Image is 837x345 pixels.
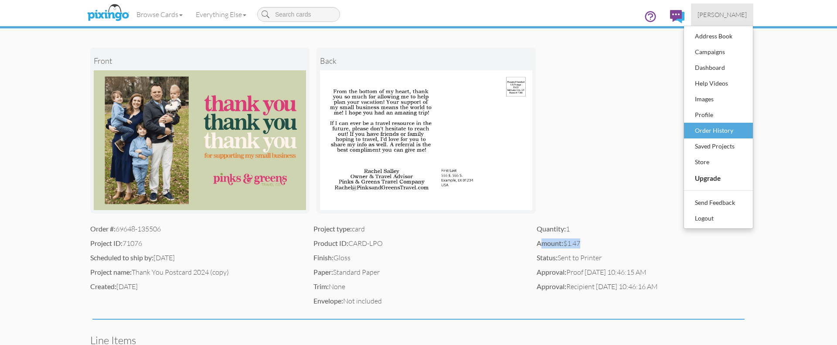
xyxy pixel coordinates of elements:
div: Send Feedback [693,196,744,209]
div: Order History [693,124,744,137]
div: Help Videos [693,77,744,90]
strong: Trim: [313,282,329,290]
div: 69648-135506 [90,224,300,234]
div: $1.47 [537,238,747,248]
div: 1 [537,224,747,234]
strong: Envelope: [313,297,343,305]
strong: Status: [537,253,558,262]
div: Gloss [313,253,524,263]
div: Not included [313,296,524,306]
a: Saved Projects [684,138,753,154]
a: Store [684,154,753,170]
div: [DATE] [90,282,300,292]
div: Logout [693,212,744,225]
strong: Approval: [537,268,566,276]
strong: Finish: [313,253,333,262]
a: [PERSON_NAME] [691,3,753,26]
a: Images [684,91,753,107]
div: [DATE] [90,253,300,263]
strong: Order #: [90,224,116,233]
div: Standard Paper [313,267,524,277]
div: Thank You Postcard 2024 (copy) [90,267,300,277]
div: Store [693,155,744,169]
a: Logout [684,210,753,226]
img: Landscape Image [94,70,306,210]
div: Recipient [DATE] 10:46:16 AM [537,282,747,292]
a: Send Feedback [684,195,753,210]
div: None [313,282,524,292]
strong: Scheduled to ship by: [90,253,153,262]
strong: Project name: [90,268,132,276]
a: Order History [684,123,753,138]
a: Everything Else [189,3,253,25]
a: Address Book [684,28,753,44]
strong: Project ID: [90,239,122,247]
a: Profile [684,107,753,123]
strong: Paper: [313,268,333,276]
a: Browse Cards [130,3,189,25]
img: comments.svg [670,10,684,23]
div: Proof [DATE] 10:46:15 AM [537,267,747,277]
div: Sent to Printer [537,253,747,263]
strong: Amount: [537,239,563,247]
div: 71076 [90,238,300,248]
div: Images [693,93,744,106]
span: [PERSON_NAME] [697,11,747,18]
a: Campaigns [684,44,753,60]
strong: Approval: [537,282,566,290]
strong: Quantity: [537,224,566,233]
strong: Product ID: [313,239,348,247]
input: Search cards [257,7,340,22]
img: Landscape Image [320,70,532,210]
a: Help Videos [684,76,753,91]
div: CARD-LPO [313,238,524,248]
a: Dashboard [684,60,753,76]
a: Upgrade [684,170,753,186]
div: Dashboard [693,61,744,74]
strong: Created: [90,282,116,290]
img: pixingo logo [85,2,131,24]
div: Campaigns [693,45,744,59]
div: Saved Projects [693,140,744,153]
div: front [94,51,306,70]
div: back [320,51,532,70]
div: Profile [693,108,744,121]
strong: Project type: [313,224,352,233]
div: Upgrade [693,171,744,185]
div: card [313,224,524,234]
div: Address Book [693,30,744,43]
